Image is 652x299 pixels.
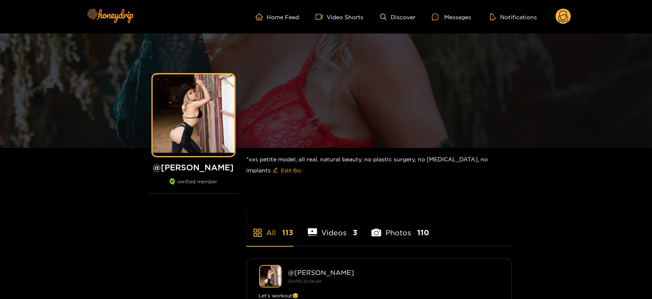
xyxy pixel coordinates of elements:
small: [DATE] 22:09 pm [288,279,322,283]
div: @ [PERSON_NAME] [288,269,499,276]
a: Home Feed [256,13,299,20]
div: *xxs petite model, all real, natural beauty, no plastic surgery, no [MEDICAL_DATA], no implants [247,148,512,183]
div: Messages [432,12,471,22]
span: appstore [253,228,263,238]
span: 3 [353,228,357,238]
span: video-camera [316,13,327,20]
div: verified member [149,179,238,194]
button: editEdit Bio [271,164,303,177]
span: Edit Bio [281,166,302,174]
span: edit [273,167,278,174]
li: Photos [372,209,429,246]
li: Videos [308,209,358,246]
span: home [256,13,267,20]
h1: @ [PERSON_NAME] [149,162,238,172]
a: Discover [380,13,416,20]
span: 110 [417,228,429,238]
li: All [247,209,294,246]
span: 113 [283,228,294,238]
img: heathermarie [259,265,282,288]
button: Notifications [487,13,539,21]
a: Video Shorts [316,13,364,20]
